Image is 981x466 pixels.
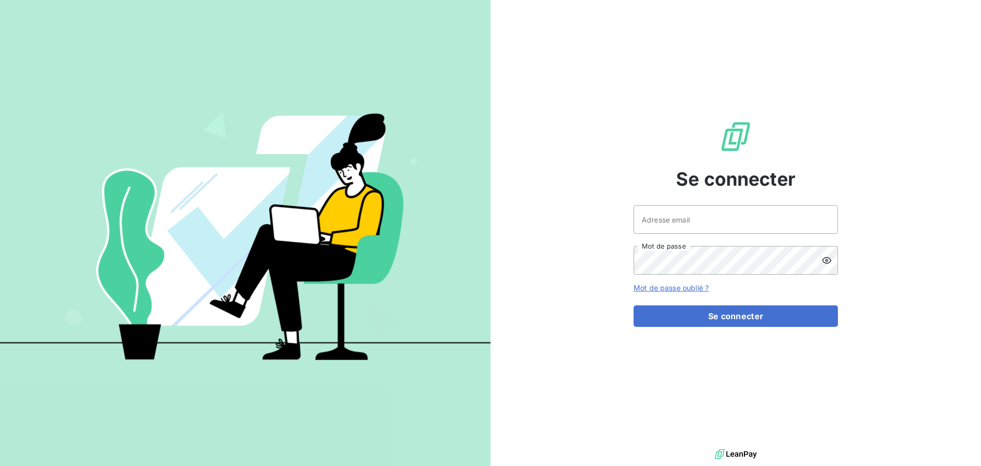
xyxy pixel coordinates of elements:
a: Mot de passe oublié ? [634,283,709,292]
input: placeholder [634,205,838,234]
img: logo [715,447,757,462]
button: Se connecter [634,305,838,327]
img: Logo LeanPay [719,120,752,153]
span: Se connecter [676,165,796,193]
